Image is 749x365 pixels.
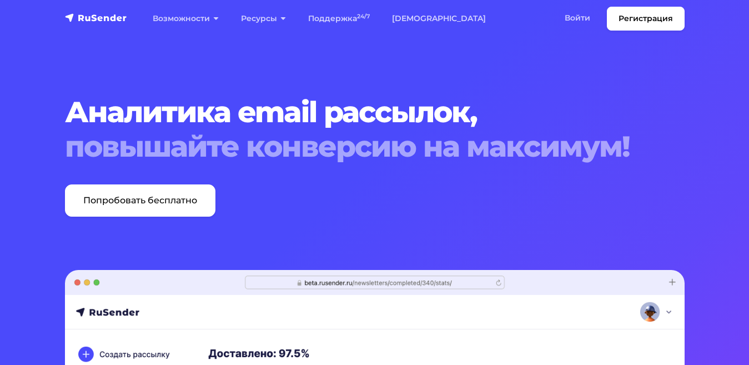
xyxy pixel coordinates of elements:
[65,12,127,23] img: RuSender
[357,13,370,20] sup: 24/7
[381,7,497,30] a: [DEMOGRAPHIC_DATA]
[554,7,601,29] a: Войти
[297,7,381,30] a: Поддержка24/7
[65,95,685,164] h1: Аналитика email рассылок,
[230,7,297,30] a: Ресурсы
[65,184,215,217] a: Попробовать бесплатно
[142,7,230,30] a: Возможности
[607,7,685,31] a: Регистрация
[65,129,685,164] span: повышайте конверсию на максимум!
